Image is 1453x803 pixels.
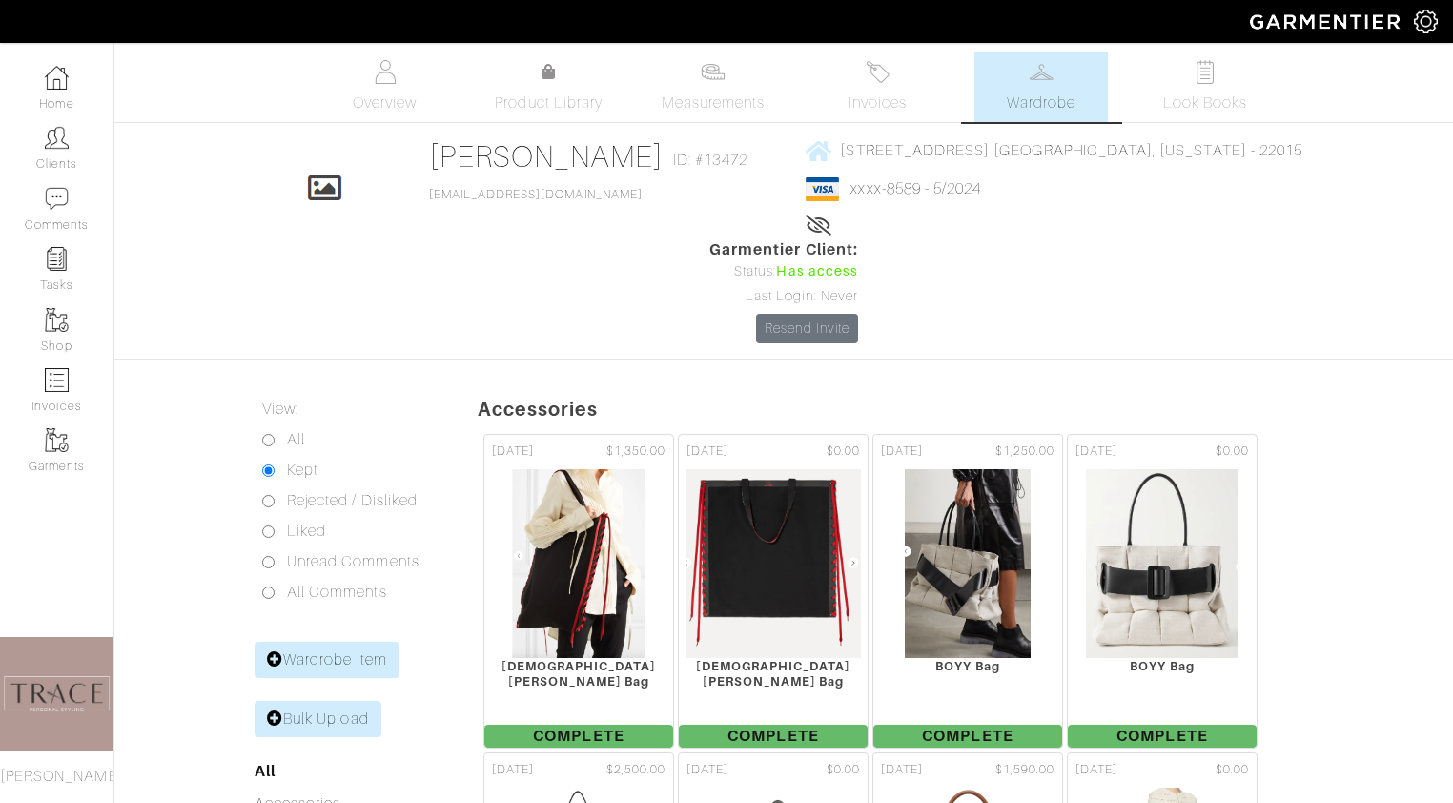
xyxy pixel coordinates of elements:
label: All Comments [287,581,387,604]
a: [EMAIL_ADDRESS][DOMAIN_NAME] [429,188,643,201]
span: [DATE] [686,443,728,461]
div: [DEMOGRAPHIC_DATA][PERSON_NAME] Bag [679,659,868,689]
img: orders-27d20c2124de7fd6de4e0e44c1d41de31381a507db9b33961299e4e07d508b8c.svg [866,60,890,84]
span: Wardrobe [1007,92,1075,114]
h5: Accessories [478,398,1453,421]
a: [PERSON_NAME] [429,139,665,174]
div: Status: [709,261,858,282]
a: Wardrobe [974,52,1108,122]
img: Y3Nc2zPfVpy8HPyW4M5Vqh16 [904,468,1031,659]
label: View: [262,398,298,421]
img: reminder-icon-8004d30b9f0a5d33ae49ab947aed9ed385cf756f9e5892f1edd6e32f2345188e.png [45,247,69,271]
img: wardrobe-487a4870c1b7c33e795ec22d11cfc2ed9d08956e64fb3008fe2437562e282088.svg [1030,60,1054,84]
img: comment-icon-a0a6a9ef722e966f86d9cbdc48e553b5cf19dbc54f86b18d962a5391bc8f6eb6.png [45,187,69,211]
label: Liked [287,520,326,543]
span: $1,590.00 [995,761,1054,779]
span: [DATE] [686,761,728,779]
a: Product Library [482,61,616,114]
div: BOYY Bag [873,659,1062,673]
span: $0.00 [827,761,860,779]
span: Complete [484,725,673,748]
label: Rejected / Disliked [287,489,418,512]
img: 8v7GakxcH9AFZgKejfX5izXv [1085,468,1240,659]
span: $0.00 [1216,761,1249,779]
span: $1,350.00 [606,443,665,461]
label: Unread Comments [287,550,420,573]
div: Last Login: Never [709,286,858,307]
a: Invoices [810,52,944,122]
span: Complete [1068,725,1257,748]
div: [DEMOGRAPHIC_DATA][PERSON_NAME] Bag [484,659,673,689]
span: ID: #13472 [673,149,747,172]
span: Complete [873,725,1062,748]
a: Wardrobe Item [255,642,399,678]
span: $1,250.00 [995,443,1054,461]
img: clients-icon-6bae9207a08558b7cb47a8932f037763ab4055f8c8b6bfacd5dc20c3e0201464.png [45,126,69,150]
img: gear-icon-white-bd11855cb880d31180b6d7d6211b90ccbf57a29d726f0c71d8c61bd08dd39cc2.png [1414,10,1438,33]
a: [DATE] $0.00 [DEMOGRAPHIC_DATA][PERSON_NAME] Bag Complete [676,432,870,751]
span: [DATE] [492,761,534,779]
label: All [287,428,305,451]
img: measurements-466bbee1fd09ba9460f595b01e5d73f9e2bff037440d3c8f018324cb6cdf7a4a.svg [701,60,725,84]
a: Bulk Upload [255,701,381,737]
span: Has access [776,261,858,282]
label: Kept [287,459,318,482]
span: Measurements [662,92,766,114]
span: Complete [679,725,868,748]
a: Resend Invite [756,314,858,343]
img: basicinfo-40fd8af6dae0f16599ec9e87c0ef1c0a1fdea2edbe929e3d69a839185d80c458.svg [373,60,397,84]
a: Overview [318,52,452,122]
span: Product Library [495,92,603,114]
a: [DATE] $1,250.00 BOYY Bag Complete [870,432,1065,751]
span: [DATE] [1075,761,1117,779]
img: KFtDMcaftAuSt5Y5wx9YBdK5 [511,468,645,659]
span: $0.00 [1216,443,1249,461]
span: [DATE] [492,443,534,461]
span: $0.00 [827,443,860,461]
span: [STREET_ADDRESS] [GEOGRAPHIC_DATA], [US_STATE] - 22015 [840,142,1302,159]
a: [STREET_ADDRESS] [GEOGRAPHIC_DATA], [US_STATE] - 22015 [806,138,1302,162]
span: Garmentier Client: [709,238,858,261]
img: visa-934b35602734be37eb7d5d7e5dbcd2044c359bf20a24dc3361ca3fa54326a8a7.png [806,177,839,201]
img: Mr8fcqEuGVewGVyFxhjPQ6dd [685,468,862,659]
div: BOYY Bag [1068,659,1257,673]
span: [DATE] [881,761,923,779]
img: garments-icon-b7da505a4dc4fd61783c78ac3ca0ef83fa9d6f193b1c9dc38574b1d14d53ca28.png [45,428,69,452]
span: Overview [353,92,417,114]
span: Look Books [1163,92,1248,114]
img: garmentier-logo-header-white-b43fb05a5012e4ada735d5af1a66efaba907eab6374d6393d1fbf88cb4ef424d.png [1240,5,1414,38]
a: [DATE] $1,350.00 [DEMOGRAPHIC_DATA][PERSON_NAME] Bag Complete [481,432,676,751]
a: Measurements [646,52,781,122]
a: xxxx-8589 - 5/2024 [850,180,981,197]
img: todo-9ac3debb85659649dc8f770b8b6100bb5dab4b48dedcbae339e5042a72dfd3cc.svg [1194,60,1218,84]
span: [DATE] [1075,443,1117,461]
a: [DATE] $0.00 BOYY Bag Complete [1065,432,1259,751]
a: All [255,762,276,780]
span: [DATE] [881,443,923,461]
img: garments-icon-b7da505a4dc4fd61783c78ac3ca0ef83fa9d6f193b1c9dc38574b1d14d53ca28.png [45,308,69,332]
a: Look Books [1138,52,1272,122]
span: $2,500.00 [606,761,665,779]
span: Invoices [849,92,907,114]
img: orders-icon-0abe47150d42831381b5fb84f609e132dff9fe21cb692f30cb5eec754e2cba89.png [45,368,69,392]
img: dashboard-icon-dbcd8f5a0b271acd01030246c82b418ddd0df26cd7fceb0bd07c9910d44c42f6.png [45,66,69,90]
